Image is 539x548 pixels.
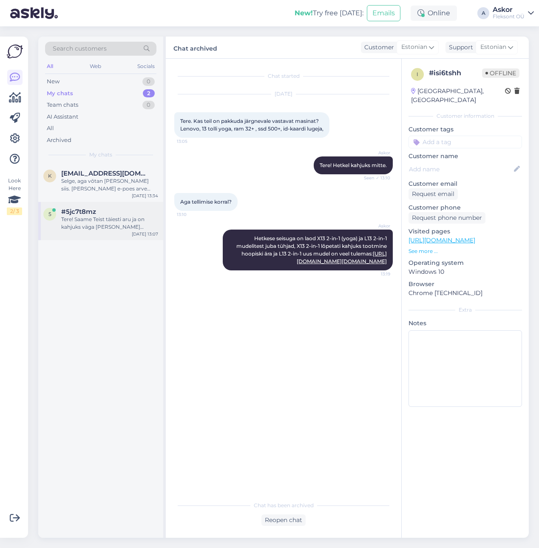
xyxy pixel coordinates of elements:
div: # isi6tshh [429,68,482,78]
input: Add name [409,165,512,174]
div: 0 [142,101,155,109]
div: A [477,7,489,19]
img: Askly Logo [7,43,23,60]
span: Estonian [480,43,506,52]
div: My chats [47,89,73,98]
div: Reopen chat [261,514,306,526]
div: AI Assistant [47,113,78,121]
div: Support [445,43,473,52]
span: Tere. Kas teil on pakkuda järgnevale vastavat masinat? Lenovo, 13 tolli yoga, ram 32+ , ssd 500+,... [180,118,323,132]
div: [DATE] [174,90,393,98]
span: Tere! Hetkel kahjuks mitte. [320,162,387,168]
div: Request phone number [409,212,485,224]
div: Request email [409,188,458,200]
span: i [417,71,418,77]
span: kenrykikkas@gmail.com [61,170,150,177]
div: 0 [142,77,155,86]
div: Customer [361,43,394,52]
div: Try free [DATE]: [295,8,363,18]
span: Seen ✓ 13:10 [358,175,390,181]
div: [DATE] 13:07 [132,231,158,237]
div: Askor [493,6,525,13]
div: Socials [136,61,156,72]
p: Customer name [409,152,522,161]
span: #5jc7t8mz [61,208,96,216]
span: k [48,173,52,179]
span: 13:05 [177,138,209,145]
a: [URL][DOMAIN_NAME] [409,236,475,244]
div: Fleksont OÜ [493,13,525,20]
div: 2 [143,89,155,98]
span: My chats [89,151,112,159]
p: Browser [409,280,522,289]
div: New [47,77,60,86]
span: 13:19 [358,271,390,277]
div: All [47,124,54,133]
button: Emails [367,5,400,21]
div: Web [88,61,103,72]
p: Customer phone [409,203,522,212]
div: Team chats [47,101,78,109]
p: Customer tags [409,125,522,134]
div: Online [411,6,457,21]
div: Selge, aga võtan [PERSON_NAME] siis. [PERSON_NAME] e-poes arve kirjutada [EMAIL_ADDRESS][DOMAIN_N... [61,177,158,193]
span: Aga tellimise korral? [180,199,232,205]
b: New! [295,9,313,17]
p: Notes [409,319,522,328]
div: Extra [409,306,522,314]
div: [GEOGRAPHIC_DATA], [GEOGRAPHIC_DATA] [411,87,505,105]
div: All [45,61,55,72]
span: 5 [48,211,51,217]
div: Customer information [409,112,522,120]
label: Chat archived [173,42,217,53]
div: 2 / 3 [7,207,22,215]
p: See more ... [409,247,522,255]
span: Chat has been archived [254,502,314,509]
span: Offline [482,68,519,78]
div: Chat started [174,72,393,80]
div: Archived [47,136,71,145]
div: Tere! Saame Teist täiesti aru ja on kahjuks väga [PERSON_NAME] olukord kus bürokraatia takistab a... [61,216,158,231]
input: Add a tag [409,136,522,148]
span: Askor [358,223,390,229]
div: Look Here [7,177,22,215]
p: Windows 10 [409,267,522,276]
span: Hetkese seisuga on laod X13 2-in-1 (yoga) ja L13 2-in-1 mudelitest juba tühjad, X13 2-in-1 lõpeta... [236,235,388,264]
p: Visited pages [409,227,522,236]
a: AskorFleksont OÜ [493,6,534,20]
span: Search customers [53,44,107,53]
span: Askor [358,150,390,156]
p: Operating system [409,258,522,267]
span: Estonian [401,43,427,52]
div: [DATE] 13:34 [132,193,158,199]
p: Chrome [TECHNICAL_ID] [409,289,522,298]
span: 13:10 [177,211,209,218]
p: Customer email [409,179,522,188]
